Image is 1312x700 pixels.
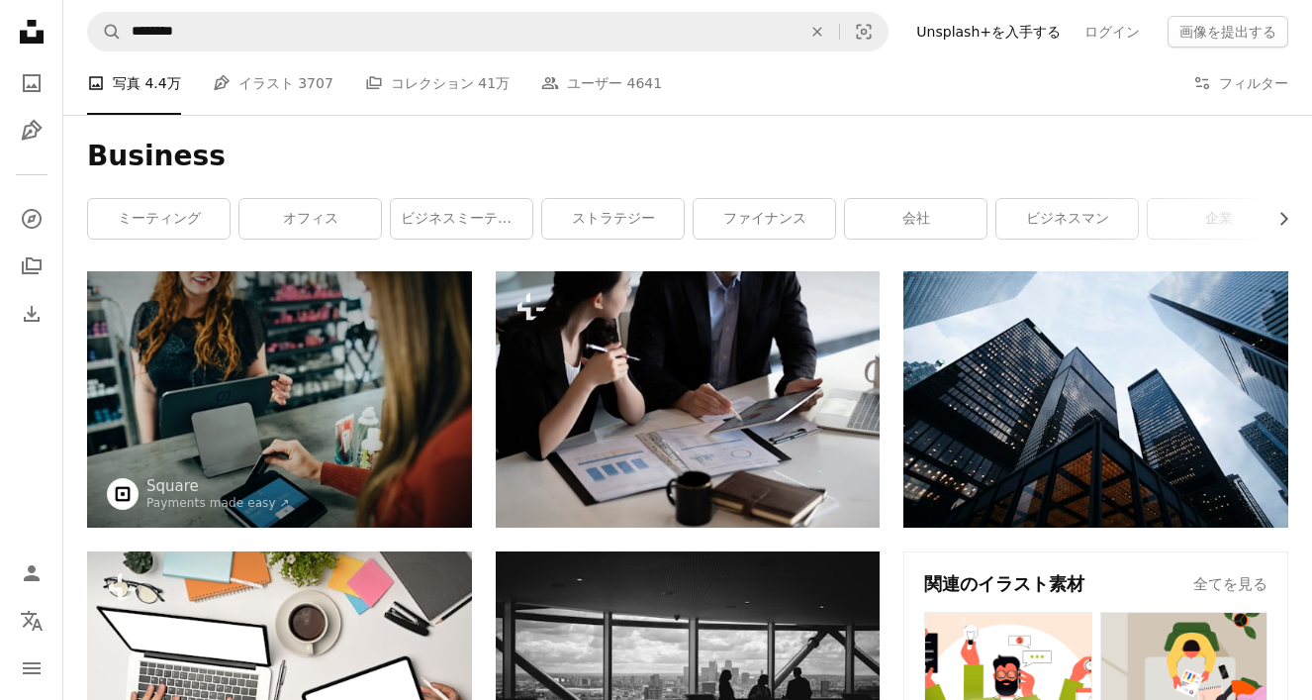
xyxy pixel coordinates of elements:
a: ダウンロード履歴 [12,294,51,334]
h1: Business [87,139,1288,174]
a: イラスト 3707 [213,51,333,115]
a: Unsplash+を入手する [904,16,1073,48]
button: 全てクリア [796,13,839,50]
a: コレクション 41万 [365,51,510,115]
span: 3707 [298,72,333,94]
a: イラスト [12,111,51,150]
button: メニュー [12,649,51,688]
a: コレクション [12,247,51,286]
img: 事務処理とデジタルタブレットで資金計画について話し合うビジネスマンのクローズアップ。 [496,271,881,528]
a: ユーザー 4641 [541,51,662,115]
a: ファイナンス [694,199,835,239]
a: ビジネスマン [996,199,1138,239]
a: ストラテジー [542,199,684,239]
a: Payments made easy ↗ [146,496,290,510]
span: 4641 [627,72,663,94]
a: 写真 [12,63,51,103]
img: 昼間の都市の高層ビルのローアングル写真 [903,271,1288,528]
button: Unsplashで検索する [88,13,122,50]
img: Squareのプロフィールを見る [107,478,139,510]
form: サイト内でビジュアルを探す [87,12,889,51]
a: 探す [12,199,51,239]
button: リストを右にスクロールする [1265,199,1288,239]
a: 事務処理とデジタルタブレットで資金計画について話し合うビジネスマンのクローズアップ。 [496,390,881,408]
a: 上の写真は、白いオフィスの机の上でノートパソコンとデジタルタブレットを使う2人の若者。 [87,670,472,688]
img: 磁気カードを持つ女性 [87,271,472,528]
a: 市庁舎内に立つ人々 [496,670,881,688]
a: 全てを見る [1193,572,1267,596]
a: 磁気カードを持つ女性 [87,390,472,408]
a: ログイン [1073,16,1152,48]
a: ログイン / 登録する [12,553,51,593]
a: ミーティング [88,199,230,239]
h4: 関連のイラスト素材 [924,572,1084,596]
button: 画像を提出する [1168,16,1288,48]
button: フィルター [1193,51,1288,115]
a: 昼間の都市の高層ビルのローアングル写真 [903,390,1288,408]
a: オフィス [239,199,381,239]
button: ビジュアル検索 [840,13,888,50]
span: 41万 [478,72,510,94]
a: 会社 [845,199,986,239]
a: 企業 [1148,199,1289,239]
a: Square [146,476,290,496]
button: 言語 [12,601,51,641]
a: ビジネスミーティング [391,199,532,239]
